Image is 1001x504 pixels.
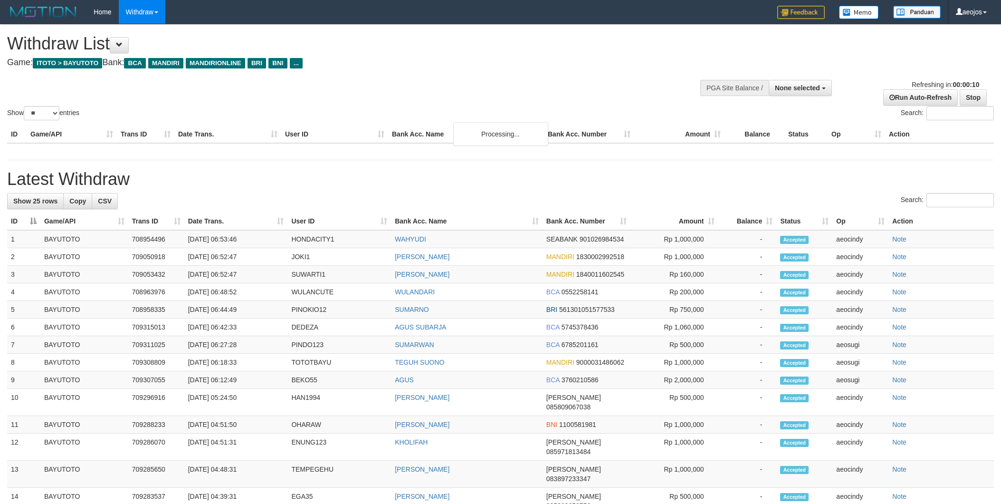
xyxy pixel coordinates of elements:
td: aeocindy [832,461,888,488]
span: [PERSON_NAME] [546,394,601,401]
th: Status: activate to sort column ascending [776,213,832,230]
th: Bank Acc. Number: activate to sort column ascending [543,213,630,230]
th: Date Trans. [174,126,281,143]
td: - [718,248,777,266]
h1: Withdraw List [7,34,658,53]
td: aeocindy [832,434,888,461]
th: Balance: activate to sort column ascending [718,213,777,230]
td: 7 [7,336,40,354]
th: Op: activate to sort column ascending [832,213,888,230]
div: PGA Site Balance / [700,80,769,96]
span: Accepted [780,359,809,367]
span: Accepted [780,421,809,429]
a: Copy [63,193,92,209]
h1: Latest Withdraw [7,170,994,189]
a: Note [892,465,906,473]
a: Note [892,288,906,296]
td: Rp 2,000,000 [630,371,718,389]
a: [PERSON_NAME] [395,394,449,401]
a: [PERSON_NAME] [395,253,449,261]
td: Rp 1,000,000 [630,248,718,266]
td: DEDEZA [287,319,391,336]
th: Status [784,126,828,143]
span: BCA [546,323,560,331]
th: User ID: activate to sort column ascending [287,213,391,230]
strong: 00:00:10 [953,81,979,88]
h4: Game: Bank: [7,58,658,68]
td: 6 [7,319,40,336]
td: aeocindy [832,416,888,434]
td: OHARAW [287,416,391,434]
td: - [718,354,777,371]
td: 709307055 [128,371,184,389]
td: aeocindy [832,266,888,283]
td: 709308809 [128,354,184,371]
td: aeosugi [832,354,888,371]
td: 2 [7,248,40,266]
td: - [718,371,777,389]
td: aeocindy [832,248,888,266]
td: BAYUTOTO [40,248,128,266]
td: 1 [7,230,40,248]
td: [DATE] 06:52:47 [184,266,288,283]
td: BAYUTOTO [40,230,128,248]
a: CSV [92,193,118,209]
img: Button%20Memo.svg [839,6,879,19]
td: Rp 1,000,000 [630,434,718,461]
a: WULANDARI [395,288,435,296]
span: Accepted [780,439,809,447]
span: Accepted [780,253,809,262]
td: 709050918 [128,248,184,266]
span: Refreshing in: [912,81,979,88]
span: MANDIRI [148,58,183,68]
a: WAHYUDI [395,235,426,243]
span: Copy 1840011602545 to clipboard [576,271,624,278]
a: TEGUH SUONO [395,359,444,366]
a: Stop [960,89,987,106]
th: Bank Acc. Name [388,126,544,143]
button: None selected [769,80,832,96]
span: Accepted [780,377,809,385]
td: 709286070 [128,434,184,461]
span: Accepted [780,324,809,332]
td: TOTOTBAYU [287,354,391,371]
td: - [718,336,777,354]
td: aeocindy [832,230,888,248]
label: Search: [901,106,994,120]
td: JOKI1 [287,248,391,266]
td: aeosugi [832,336,888,354]
td: BAYUTOTO [40,371,128,389]
img: MOTION_logo.png [7,5,79,19]
select: Showentries [24,106,59,120]
td: 709315013 [128,319,184,336]
span: Accepted [780,493,809,501]
a: Note [892,438,906,446]
td: 8 [7,354,40,371]
a: SUMARNO [395,306,429,313]
td: Rp 1,000,000 [630,354,718,371]
span: BNI [546,421,557,428]
td: [DATE] 06:42:33 [184,319,288,336]
th: Action [888,213,994,230]
td: 11 [7,416,40,434]
th: Bank Acc. Name: activate to sort column ascending [391,213,543,230]
td: BAYUTOTO [40,336,128,354]
span: MANDIRI [546,253,574,261]
span: BCA [546,376,560,384]
td: - [718,266,777,283]
td: 709053432 [128,266,184,283]
td: PINOKIO12 [287,301,391,319]
span: BCA [546,341,560,349]
td: WULANCUTE [287,283,391,301]
label: Search: [901,193,994,207]
span: [PERSON_NAME] [546,493,601,500]
th: ID: activate to sort column descending [7,213,40,230]
span: Copy 9000031486062 to clipboard [576,359,624,366]
span: Copy 083897233347 to clipboard [546,475,591,483]
th: Balance [725,126,784,143]
a: AGUS [395,376,414,384]
span: ... [290,58,303,68]
th: Date Trans.: activate to sort column ascending [184,213,288,230]
a: Note [892,306,906,313]
td: BEKO55 [287,371,391,389]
